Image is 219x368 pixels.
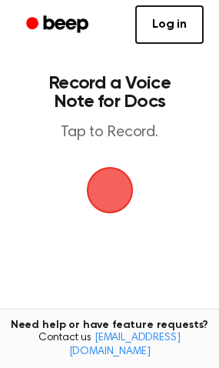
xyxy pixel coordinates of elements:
[9,332,210,359] span: Contact us
[15,10,102,40] a: Beep
[28,123,191,142] p: Tap to Record.
[135,5,204,44] a: Log in
[87,167,133,213] img: Beep Logo
[28,74,191,111] h1: Record a Voice Note for Docs
[69,333,181,357] a: [EMAIL_ADDRESS][DOMAIN_NAME]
